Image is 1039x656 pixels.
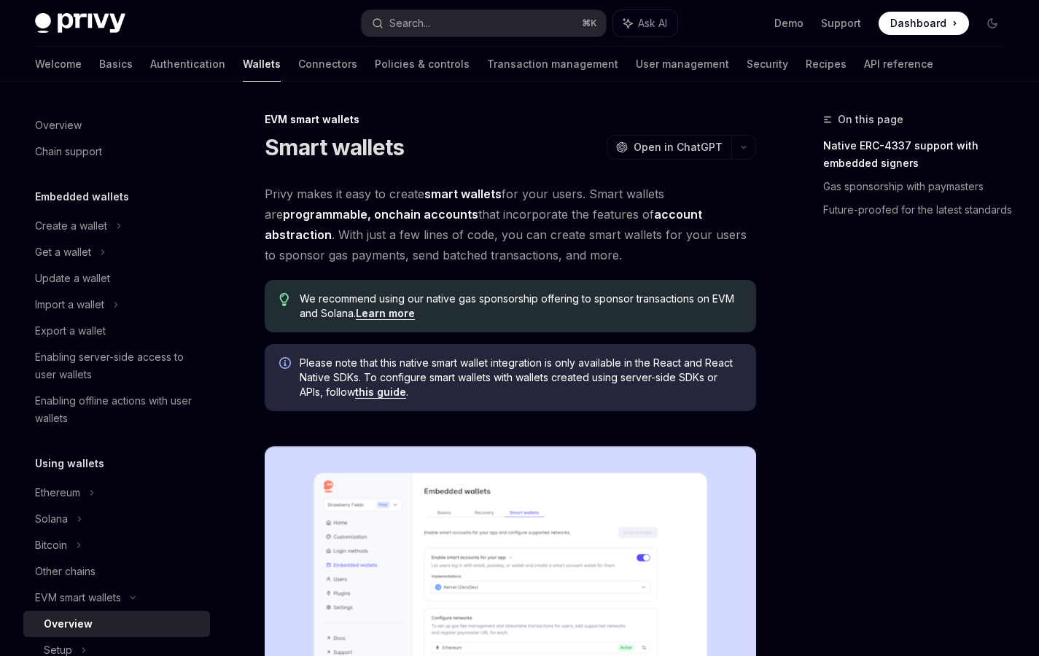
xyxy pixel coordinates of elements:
button: Open in ChatGPT [607,135,731,160]
a: Demo [774,16,803,31]
svg: Tip [279,293,289,306]
a: Policies & controls [375,47,470,82]
a: Security [747,47,788,82]
div: Bitcoin [35,536,67,554]
a: Dashboard [879,12,969,35]
a: Update a wallet [23,265,210,292]
div: Create a wallet [35,217,107,235]
a: Connectors [298,47,357,82]
div: Overview [44,615,93,633]
span: We recommend using our native gas sponsorship offering to sponsor transactions on EVM and Solana. [300,292,742,321]
a: Overview [23,611,210,637]
a: Support [821,16,861,31]
a: Recipes [806,47,847,82]
button: Toggle dark mode [981,12,1004,35]
span: Dashboard [890,16,946,31]
h5: Embedded wallets [35,188,129,206]
a: Learn more [356,307,415,320]
span: Please note that this native smart wallet integration is only available in the React and React Na... [300,356,742,399]
div: Solana [35,510,68,528]
img: dark logo [35,13,125,34]
span: Open in ChatGPT [634,140,723,155]
a: User management [636,47,729,82]
a: Basics [99,47,133,82]
a: API reference [864,47,933,82]
div: Import a wallet [35,296,104,313]
span: Privy makes it easy to create for your users. Smart wallets are that incorporate the features of ... [265,184,756,265]
button: Search...⌘K [362,10,605,36]
a: Wallets [243,47,281,82]
strong: programmable, onchain accounts [283,207,478,222]
div: Overview [35,117,82,134]
a: Other chains [23,558,210,585]
h5: Using wallets [35,455,104,472]
a: this guide [355,386,406,399]
span: On this page [838,111,903,128]
a: Overview [23,112,210,138]
a: Future-proofed for the latest standards [823,198,1016,222]
div: Get a wallet [35,243,91,261]
div: Export a wallet [35,322,106,340]
div: Update a wallet [35,270,110,287]
svg: Info [279,357,294,372]
strong: smart wallets [424,187,502,201]
a: Export a wallet [23,318,210,344]
span: Ask AI [638,16,667,31]
a: Gas sponsorship with paymasters [823,175,1016,198]
a: Native ERC-4337 support with embedded signers [823,134,1016,175]
a: Authentication [150,47,225,82]
div: Search... [389,15,430,32]
div: Chain support [35,143,102,160]
div: EVM smart wallets [35,589,121,606]
div: Ethereum [35,484,80,501]
button: Ask AI [613,10,677,36]
a: Chain support [23,138,210,165]
a: Enabling server-side access to user wallets [23,344,210,388]
div: Enabling server-side access to user wallets [35,348,201,383]
h1: Smart wallets [265,134,404,160]
span: ⌘ K [582,17,597,29]
div: Other chains [35,563,96,580]
a: Transaction management [487,47,618,82]
div: EVM smart wallets [265,112,756,127]
div: Enabling offline actions with user wallets [35,392,201,427]
a: Welcome [35,47,82,82]
a: Enabling offline actions with user wallets [23,388,210,432]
